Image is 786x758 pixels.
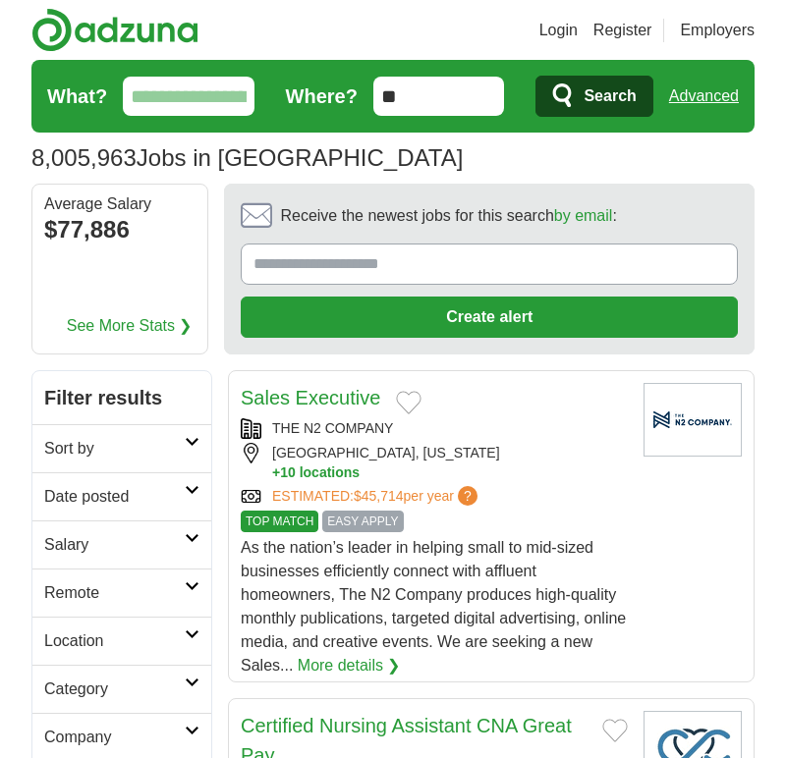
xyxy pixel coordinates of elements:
a: Location [32,617,211,665]
a: More details ❯ [298,654,401,677]
div: $77,886 [44,212,196,247]
div: [GEOGRAPHIC_DATA], [US_STATE] [241,443,628,482]
div: THE N2 COMPANY [241,418,628,439]
a: Salary [32,520,211,568]
div: Average Salary [44,196,196,212]
a: Sort by [32,424,211,472]
a: ESTIMATED:$45,714per year? [272,486,481,507]
h2: Category [44,677,185,701]
a: Register [593,19,652,42]
span: As the nation’s leader in helping small to mid-sized businesses efficiently connect with affluent... [241,539,626,674]
img: Company logo [644,383,742,457]
span: ? [458,486,477,506]
a: See More Stats ❯ [67,314,193,338]
h2: Company [44,726,185,749]
h2: Filter results [32,371,211,424]
a: Remote [32,568,211,617]
a: by email [554,207,613,224]
button: Add to favorite jobs [602,719,628,742]
h2: Salary [44,533,185,557]
a: Category [32,665,211,713]
span: Search [584,77,636,116]
span: 8,005,963 [31,140,137,176]
span: EASY APPLY [322,511,403,532]
a: Date posted [32,472,211,520]
h2: Sort by [44,437,185,460]
span: Receive the newest jobs for this search : [280,204,616,228]
label: Where? [286,81,358,111]
h2: Date posted [44,485,185,509]
img: Adzuna logo [31,8,198,52]
span: + [272,463,280,482]
span: TOP MATCH [241,511,318,532]
span: $45,714 [354,488,404,504]
h2: Location [44,629,185,653]
label: What? [47,81,107,111]
a: Employers [680,19,755,42]
button: +10 locations [272,463,628,482]
button: Create alert [241,297,738,338]
h1: Jobs in [GEOGRAPHIC_DATA] [31,144,463,171]
a: Login [539,19,578,42]
button: Add to favorite jobs [396,391,421,414]
a: Sales Executive [241,387,380,408]
a: Advanced [669,77,739,116]
button: Search [535,76,652,117]
h2: Remote [44,581,185,605]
